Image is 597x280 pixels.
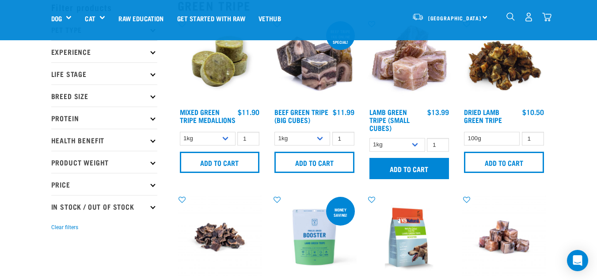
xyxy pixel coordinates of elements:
[252,0,288,36] a: Vethub
[524,12,533,22] img: user.png
[51,62,157,84] p: Life Stage
[427,138,449,152] input: 1
[51,173,157,195] p: Price
[51,13,62,23] a: Dog
[369,110,410,130] a: Lamb Green Tripe (Small Cubes)
[367,19,452,104] img: 1133 Green Tripe Lamb Small Cubes 01
[178,195,262,280] img: Dried Vension Tripe 1691
[367,195,452,280] img: K9 Square
[369,158,449,179] input: Add to cart
[272,19,357,104] img: 1044 Green Tripe Beef
[428,16,482,19] span: [GEOGRAPHIC_DATA]
[427,108,449,116] div: $13.99
[112,0,170,36] a: Raw Education
[274,110,328,122] a: Beef Green Tripe (Big Cubes)
[464,152,544,173] input: Add to cart
[333,108,354,116] div: $11.99
[85,13,95,23] a: Cat
[51,107,157,129] p: Protein
[237,132,259,146] input: 1
[171,0,252,36] a: Get started with Raw
[238,108,259,116] div: $11.90
[522,132,544,146] input: 1
[180,152,260,173] input: Add to cart
[51,195,157,217] p: In Stock / Out Of Stock
[274,152,354,173] input: Add to cart
[51,151,157,173] p: Product Weight
[326,203,355,222] div: Money saving!
[412,13,424,21] img: van-moving.png
[462,195,546,280] img: Beef Tripe Bites 1634
[178,19,262,104] img: Mixed Green Tripe
[522,108,544,116] div: $10.50
[332,132,354,146] input: 1
[51,40,157,62] p: Experience
[462,19,546,104] img: Pile Of Dried Lamb Tripe For Pets
[180,110,236,122] a: Mixed Green Tripe Medallions
[464,110,502,122] a: Dried Lamb Green Tripe
[506,12,515,21] img: home-icon-1@2x.png
[272,195,357,280] img: Freeze Dried Lamb Green Tripe
[567,250,588,271] div: Open Intercom Messenger
[542,12,551,22] img: home-icon@2x.png
[51,223,78,231] button: Clear filters
[51,129,157,151] p: Health Benefit
[51,84,157,107] p: Breed Size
